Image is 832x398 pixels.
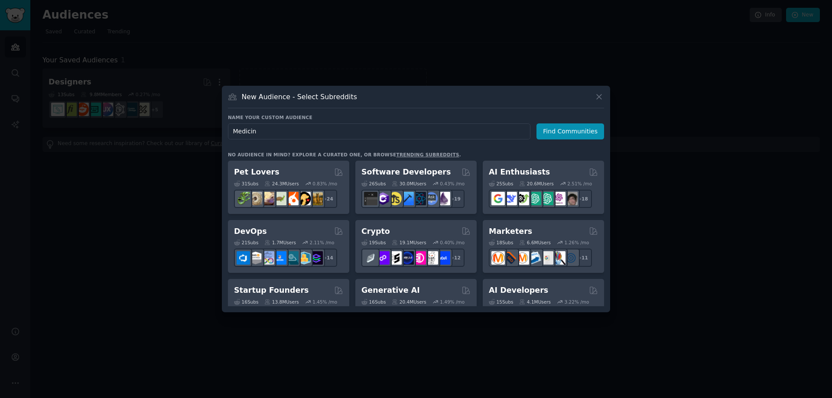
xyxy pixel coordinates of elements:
div: 19.1M Users [392,239,426,246]
div: 0.43 % /mo [440,181,465,187]
div: 13.8M Users [264,299,299,305]
div: 18 Sub s [489,239,513,246]
div: 2.11 % /mo [310,239,335,246]
img: AskComputerScience [425,192,438,205]
img: iOSProgramming [400,192,414,205]
div: 6.6M Users [519,239,551,246]
img: OpenAIDev [552,192,565,205]
div: No audience in mind? Explore a curated one, or browse . [228,152,461,158]
div: 1.49 % /mo [440,299,465,305]
img: ballpython [249,192,262,205]
img: elixir [437,192,450,205]
div: 19 Sub s [361,239,386,246]
div: 1.26 % /mo [565,239,589,246]
h2: DevOps [234,226,267,237]
div: 0.40 % /mo [440,239,465,246]
h2: AI Enthusiasts [489,167,550,178]
img: ArtificalIntelligence [564,192,578,205]
img: ethstaker [388,251,402,265]
div: 4.1M Users [519,299,551,305]
img: web3 [400,251,414,265]
img: defiblockchain [413,251,426,265]
img: Docker_DevOps [261,251,274,265]
div: 30.0M Users [392,181,426,187]
img: PetAdvice [297,192,311,205]
div: 20.6M Users [519,181,553,187]
div: 1.7M Users [264,239,296,246]
img: PlatformEngineers [309,251,323,265]
div: 25 Sub s [489,181,513,187]
img: herpetology [237,192,250,205]
div: 16 Sub s [361,299,386,305]
div: 2.51 % /mo [567,181,592,187]
img: cockatiel [285,192,299,205]
div: 21 Sub s [234,239,258,246]
img: DeepSeek [504,192,517,205]
img: AskMarketing [516,251,529,265]
h2: Software Developers [361,167,451,178]
div: 1.45 % /mo [312,299,337,305]
h2: Marketers [489,226,532,237]
div: 26 Sub s [361,181,386,187]
img: 0xPolygon [376,251,390,265]
img: MarketingResearch [552,251,565,265]
img: AWS_Certified_Experts [249,251,262,265]
img: reactnative [413,192,426,205]
img: defi_ [437,251,450,265]
div: 15 Sub s [489,299,513,305]
img: aws_cdk [297,251,311,265]
img: content_marketing [491,251,505,265]
img: OnlineMarketing [564,251,578,265]
div: + 18 [574,190,592,208]
img: csharp [376,192,390,205]
input: Pick a short name, like "Digital Marketers" or "Movie-Goers" [228,123,530,139]
img: dogbreed [309,192,323,205]
div: 3.22 % /mo [565,299,589,305]
img: learnjavascript [388,192,402,205]
img: DevOpsLinks [273,251,286,265]
h3: Name your custom audience [228,114,604,120]
img: chatgpt_promptDesign [528,192,541,205]
img: AItoolsCatalog [516,192,529,205]
a: trending subreddits [396,152,459,157]
div: + 12 [446,249,465,267]
div: + 14 [319,249,337,267]
div: + 19 [446,190,465,208]
div: 16 Sub s [234,299,258,305]
img: leopardgeckos [261,192,274,205]
h2: Crypto [361,226,390,237]
img: GoogleGeminiAI [491,192,505,205]
img: azuredevops [237,251,250,265]
img: Emailmarketing [528,251,541,265]
h2: Generative AI [361,285,420,296]
div: + 24 [319,190,337,208]
h3: New Audience - Select Subreddits [242,92,357,101]
h2: AI Developers [489,285,548,296]
h2: Pet Lovers [234,167,279,178]
div: 24.3M Users [264,181,299,187]
img: software [364,192,377,205]
img: platformengineering [285,251,299,265]
img: turtle [273,192,286,205]
img: googleads [540,251,553,265]
h2: Startup Founders [234,285,309,296]
img: CryptoNews [425,251,438,265]
div: 0.83 % /mo [312,181,337,187]
img: bigseo [504,251,517,265]
div: 20.4M Users [392,299,426,305]
img: ethfinance [364,251,377,265]
button: Find Communities [536,123,604,139]
div: + 11 [574,249,592,267]
img: chatgpt_prompts_ [540,192,553,205]
div: 31 Sub s [234,181,258,187]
